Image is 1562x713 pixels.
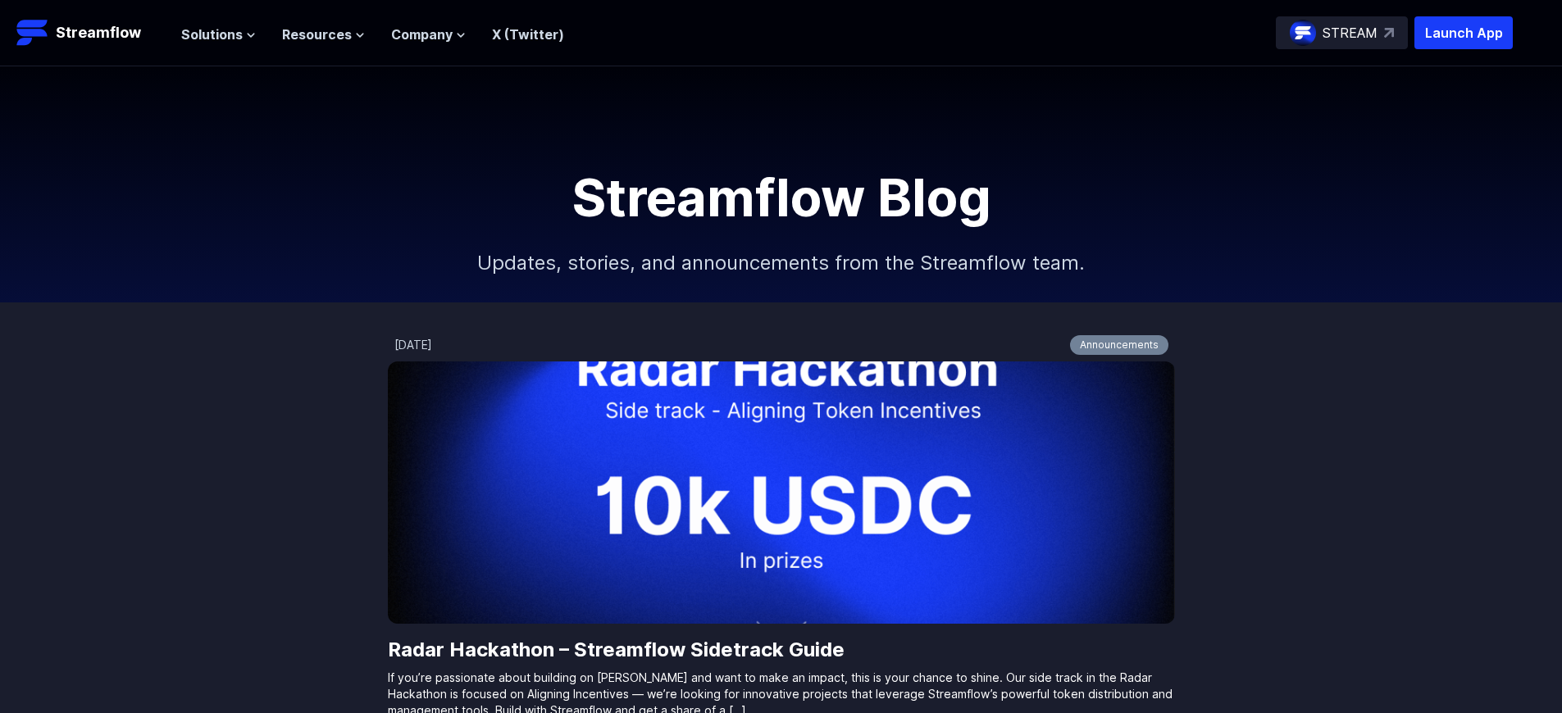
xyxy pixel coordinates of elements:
[181,25,256,44] button: Solutions
[56,21,141,44] p: Streamflow
[492,26,564,43] a: X (Twitter)
[391,25,453,44] span: Company
[391,25,466,44] button: Company
[388,637,1175,663] a: Radar Hackathon – Streamflow Sidetrack Guide
[412,171,1150,224] h1: Streamflow Blog
[1414,16,1513,49] button: Launch App
[181,25,243,44] span: Solutions
[1070,335,1168,355] a: Announcements
[429,224,1134,302] p: Updates, stories, and announcements from the Streamflow team.
[282,25,352,44] span: Resources
[1323,23,1378,43] p: STREAM
[16,16,165,49] a: Streamflow
[1384,28,1394,38] img: top-right-arrow.svg
[1290,20,1316,46] img: streamflow-logo-circle.png
[16,16,49,49] img: Streamflow Logo
[388,361,1175,624] img: Radar Hackathon – Streamflow Sidetrack Guide
[282,25,365,44] button: Resources
[1276,16,1408,49] a: STREAM
[394,337,432,353] div: [DATE]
